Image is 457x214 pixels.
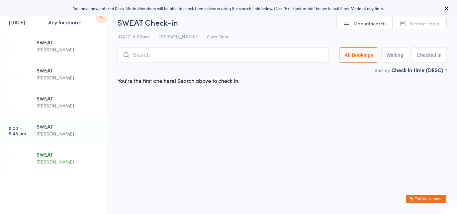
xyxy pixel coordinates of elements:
[48,18,81,26] div: Any location
[36,46,101,53] div: [PERSON_NAME]
[9,41,26,52] time: 4:40 - 5:25 am
[36,74,101,81] div: [PERSON_NAME]
[2,145,107,172] a: 9:00 -9:45 amSWEAT[PERSON_NAME]
[36,66,101,74] div: SWEAT
[2,33,107,60] a: 4:40 -5:25 amSWEAT[PERSON_NAME]
[9,69,25,80] time: 5:30 - 6:15 am
[353,20,386,27] span: Manual search
[36,158,101,166] div: [PERSON_NAME]
[36,102,101,110] div: [PERSON_NAME]
[159,33,197,40] span: [PERSON_NAME]
[340,47,378,63] button: All Bookings
[9,97,26,108] time: 6:20 - 7:05 am
[9,125,26,136] time: 8:00 - 8:45 am
[36,38,101,46] div: SWEAT
[391,66,447,73] div: Check in time (DESC)
[9,18,25,26] a: [DATE]
[412,47,447,63] button: Checked in
[381,47,408,63] button: Waiting
[9,153,26,164] time: 9:00 - 9:45 am
[2,117,107,144] a: 8:00 -8:45 amSWEAT[PERSON_NAME]
[117,17,447,28] h2: SWEAT Check-in
[11,5,446,11] div: You have now entered Kiosk Mode. Members will be able to check themselves in using the search fie...
[207,33,229,40] span: Gym Floor
[36,94,101,102] div: SWEAT
[36,130,101,138] div: [PERSON_NAME]
[409,20,440,27] span: Scanner input
[2,61,107,88] a: 5:30 -6:15 amSWEAT[PERSON_NAME]
[406,195,446,203] button: Exit kiosk mode
[117,77,240,84] div: You're the first one here! Search above to check in.
[36,123,101,130] div: SWEAT
[36,151,101,158] div: SWEAT
[2,89,107,116] a: 6:20 -7:05 amSWEAT[PERSON_NAME]
[117,33,149,40] span: [DATE] 8:00am
[117,47,329,63] input: Search
[375,67,390,73] label: Sort by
